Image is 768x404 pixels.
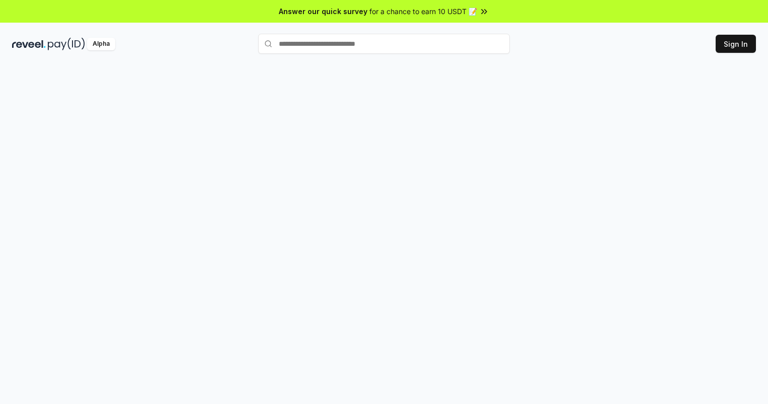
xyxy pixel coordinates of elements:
button: Sign In [716,35,756,53]
img: pay_id [48,38,85,50]
span: for a chance to earn 10 USDT 📝 [369,6,477,17]
div: Alpha [87,38,115,50]
img: reveel_dark [12,38,46,50]
span: Answer our quick survey [279,6,367,17]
